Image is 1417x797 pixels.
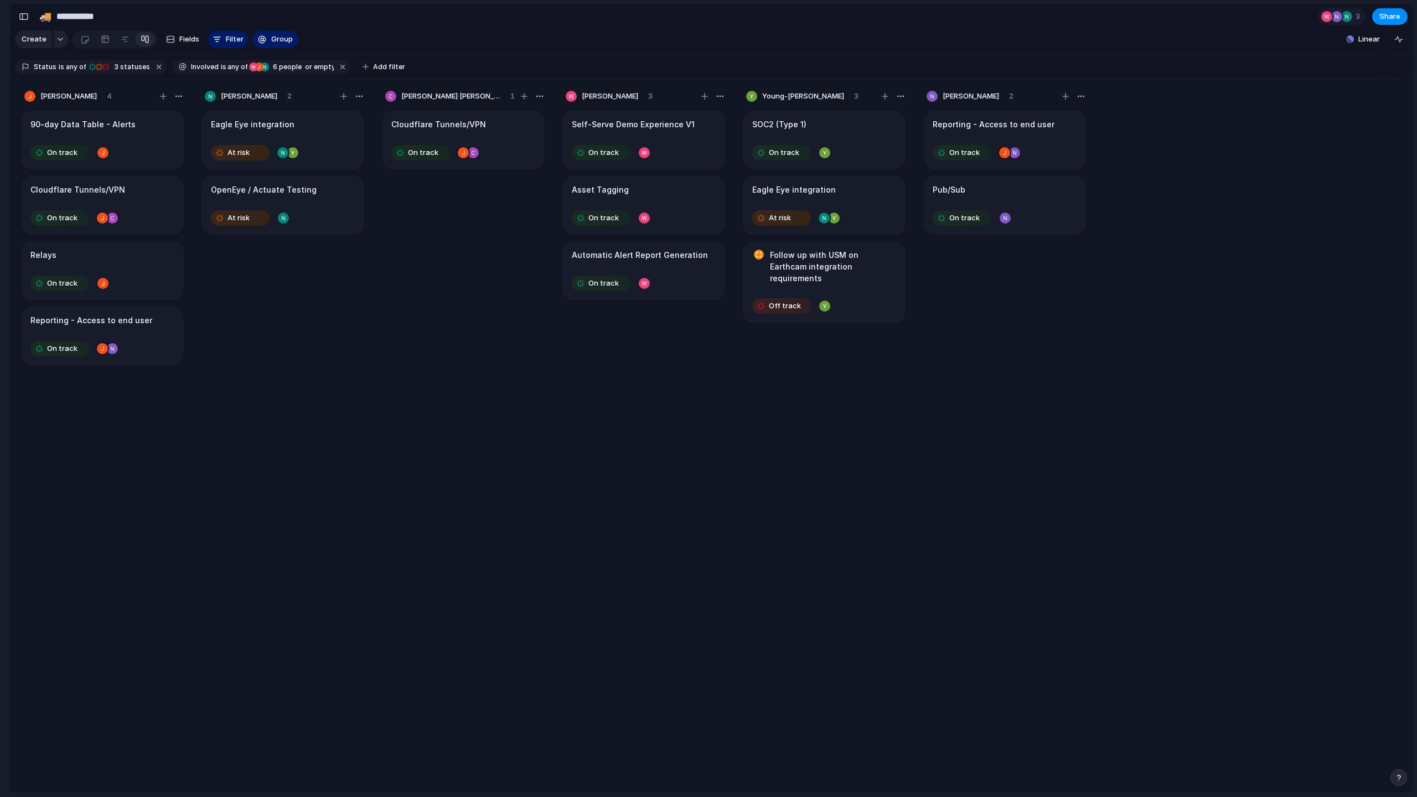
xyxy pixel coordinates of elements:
[588,147,619,158] span: On track
[208,30,248,48] button: Filter
[226,34,244,45] span: Filter
[211,184,317,196] h1: OpenEye / Actuate Testing
[923,110,1086,170] div: Reporting - Access to end userOn track
[211,118,294,131] h1: Eagle Eye integration
[933,184,965,196] h1: Pub/Sub
[569,275,633,292] button: On track
[933,118,1054,131] h1: Reporting - Access to end user
[373,62,405,72] span: Add filter
[111,63,120,71] span: 3
[743,175,906,235] div: Eagle Eye integrationAt risk
[208,144,272,162] button: At risk
[47,343,77,354] span: On track
[949,147,980,158] span: On track
[1358,34,1380,45] span: Linear
[562,241,725,301] div: Automatic Alert Report GenerationOn track
[40,91,97,102] span: [PERSON_NAME]
[769,301,801,312] span: Off track
[221,62,226,72] span: is
[562,110,725,170] div: Self-Serve Demo Experience V1On track
[1342,31,1384,48] button: Linear
[37,8,54,25] button: 🚚
[56,61,88,73] button: isany of
[752,118,806,131] h1: SOC2 (Type 1)
[743,241,906,323] div: Follow up with USM on Earthcam integration requirementsOff track
[270,63,279,71] span: 6
[1009,91,1013,102] span: 2
[1379,11,1400,22] span: Share
[21,110,184,170] div: 90-day Data Table - AlertsOn track
[30,249,56,261] h1: Relays
[287,91,292,102] span: 2
[743,110,906,170] div: SOC2 (Type 1)On track
[930,144,994,162] button: On track
[227,147,250,158] span: At risk
[923,175,1086,235] div: Pub/SubOn track
[270,62,302,72] span: people
[59,62,64,72] span: is
[572,249,708,261] h1: Automatic Alert Report Generation
[28,340,92,358] button: On track
[47,147,77,158] span: On track
[854,91,859,102] span: 3
[111,62,150,72] span: statuses
[749,144,814,162] button: On track
[201,110,364,170] div: Eagle Eye integrationAt risk
[408,147,438,158] span: On track
[226,62,248,72] span: any of
[30,314,152,327] h1: Reporting - Access to end user
[572,184,629,196] h1: Asset Tagging
[64,62,86,72] span: any of
[47,213,77,224] span: On track
[34,62,56,72] span: Status
[382,110,545,170] div: Cloudflare Tunnels/VPNOn track
[749,209,814,227] button: At risk
[87,61,152,73] button: 3 statuses
[510,91,515,102] span: 1
[1356,11,1363,22] span: 3
[22,34,46,45] span: Create
[356,59,412,75] button: Add filter
[179,34,199,45] span: Fields
[28,144,92,162] button: On track
[769,147,799,158] span: On track
[47,278,77,289] span: On track
[569,144,633,162] button: On track
[582,91,638,102] span: [PERSON_NAME]
[401,91,500,102] span: [PERSON_NAME] [PERSON_NAME]
[391,118,486,131] h1: Cloudflare Tunnels/VPN
[749,297,814,315] button: Off track
[752,184,836,196] h1: Eagle Eye integration
[21,306,184,366] div: Reporting - Access to end userOn track
[227,213,250,224] span: At risk
[201,175,364,235] div: OpenEye / Actuate TestingAt risk
[769,213,791,224] span: At risk
[943,91,999,102] span: [PERSON_NAME]
[162,30,204,48] button: Fields
[648,91,653,102] span: 3
[30,184,125,196] h1: Cloudflare Tunnels/VPN
[588,278,619,289] span: On track
[21,241,184,301] div: RelaysOn track
[572,118,695,131] h1: Self-Serve Demo Experience V1
[562,175,725,235] div: Asset TaggingOn track
[219,61,250,73] button: isany of
[930,209,994,227] button: On track
[28,209,92,227] button: On track
[21,175,184,235] div: Cloudflare Tunnels/VPNOn track
[949,213,980,224] span: On track
[15,30,52,48] button: Create
[30,118,136,131] h1: 90-day Data Table - Alerts
[271,34,293,45] span: Group
[107,91,112,102] span: 4
[588,213,619,224] span: On track
[208,209,272,227] button: At risk
[1372,8,1408,25] button: Share
[569,209,633,227] button: On track
[221,91,277,102] span: [PERSON_NAME]
[39,9,51,24] div: 🚚
[389,144,453,162] button: On track
[762,91,844,102] span: Young-[PERSON_NAME]
[249,61,336,73] button: 6 peopleor empty
[252,30,298,48] button: Group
